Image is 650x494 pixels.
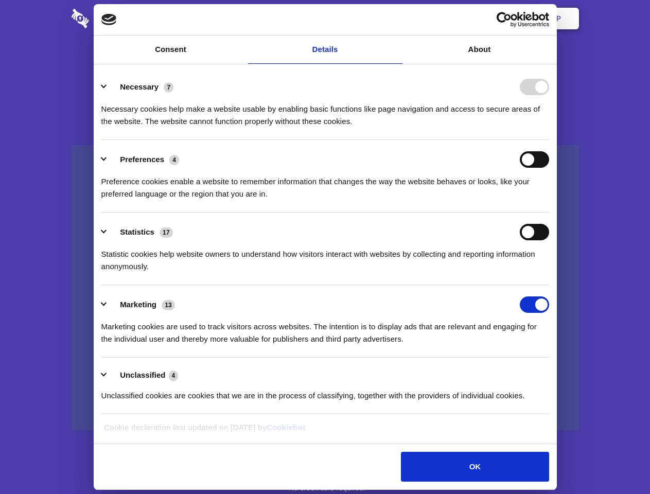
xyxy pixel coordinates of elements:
a: Pricing [302,3,347,34]
img: logo [101,14,117,25]
a: Wistia video thumbnail [72,145,579,431]
div: Preference cookies enable a website to remember information that changes the way the website beha... [101,168,549,200]
a: Contact [417,3,465,34]
label: Marketing [120,300,156,309]
button: Necessary (7) [101,79,180,95]
img: logo-wordmark-white-trans-d4663122ce5f474addd5e946df7df03e33cb6a1c49d2221995e7729f52c070b2.svg [72,9,160,28]
iframe: Drift Widget Chat Controller [599,443,638,482]
label: Necessary [120,82,159,91]
h1: Eliminate Slack Data Loss. [72,46,579,83]
span: 13 [162,300,175,310]
div: Necessary cookies help make a website usable by enabling basic functions like page navigation and... [101,95,549,128]
button: Marketing (13) [101,296,182,313]
div: Marketing cookies are used to track visitors across websites. The intention is to display ads tha... [101,313,549,345]
span: 4 [169,155,179,165]
a: Login [467,3,512,34]
div: Unclassified cookies are cookies that we are in the process of classifying, together with the pro... [101,382,549,402]
label: Statistics [120,227,154,236]
a: Cookiebot [267,423,306,432]
div: Cookie declaration last updated on [DATE] by [96,421,554,442]
label: Preferences [120,155,164,164]
a: Consent [94,36,248,64]
button: OK [401,452,549,482]
h4: Auto-redaction of sensitive data, encrypted data sharing and self-destructing private chats. Shar... [72,94,579,128]
button: Unclassified (4) [101,369,185,382]
div: Statistic cookies help website owners to understand how visitors interact with websites by collec... [101,240,549,273]
button: Preferences (4) [101,151,186,168]
span: 17 [160,227,173,238]
a: Details [248,36,402,64]
a: About [402,36,557,64]
span: 7 [164,82,173,93]
a: Usercentrics Cookiebot - opens in a new window [459,12,549,27]
button: Statistics (17) [101,224,180,240]
span: 4 [169,370,179,381]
